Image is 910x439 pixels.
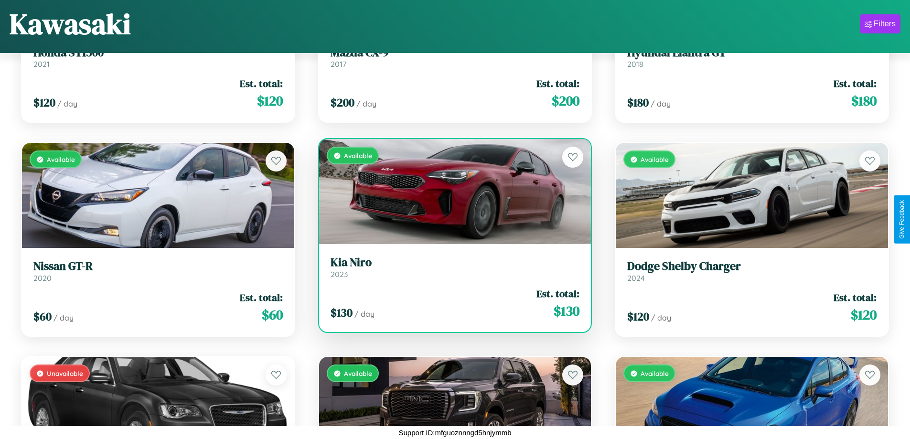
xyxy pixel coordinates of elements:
[354,309,375,319] span: / day
[651,99,671,108] span: / day
[344,151,372,160] span: Available
[536,287,579,300] span: Est. total:
[627,273,645,283] span: 2024
[651,313,671,322] span: / day
[240,76,283,90] span: Est. total:
[57,99,77,108] span: / day
[262,305,283,324] span: $ 60
[834,76,877,90] span: Est. total:
[627,95,649,110] span: $ 180
[33,59,50,69] span: 2021
[33,259,283,283] a: Nissan GT-R2020
[344,369,372,377] span: Available
[331,256,580,279] a: Kia Niro2023
[899,200,905,239] div: Give Feedback
[331,95,354,110] span: $ 200
[627,46,877,69] a: Hyundai Elantra GT2018
[331,256,580,269] h3: Kia Niro
[627,259,877,273] h3: Dodge Shelby Charger
[331,305,353,321] span: $ 130
[627,259,877,283] a: Dodge Shelby Charger2024
[33,259,283,273] h3: Nissan GT-R
[851,91,877,110] span: $ 180
[331,269,348,279] span: 2023
[536,76,579,90] span: Est. total:
[851,305,877,324] span: $ 120
[356,99,376,108] span: / day
[834,290,877,304] span: Est. total:
[641,369,669,377] span: Available
[47,369,83,377] span: Unavailable
[47,155,75,163] span: Available
[641,155,669,163] span: Available
[552,91,579,110] span: $ 200
[257,91,283,110] span: $ 120
[33,95,55,110] span: $ 120
[33,46,283,69] a: Honda ST13002021
[331,59,346,69] span: 2017
[10,4,131,43] h1: Kawasaki
[54,313,74,322] span: / day
[554,301,579,321] span: $ 130
[331,46,580,69] a: Mazda CX-92017
[627,59,643,69] span: 2018
[33,309,52,324] span: $ 60
[860,14,900,33] button: Filters
[874,19,896,29] div: Filters
[627,309,649,324] span: $ 120
[240,290,283,304] span: Est. total:
[33,273,52,283] span: 2020
[399,426,512,439] p: Support ID: mfguoznnngd5hnjymmb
